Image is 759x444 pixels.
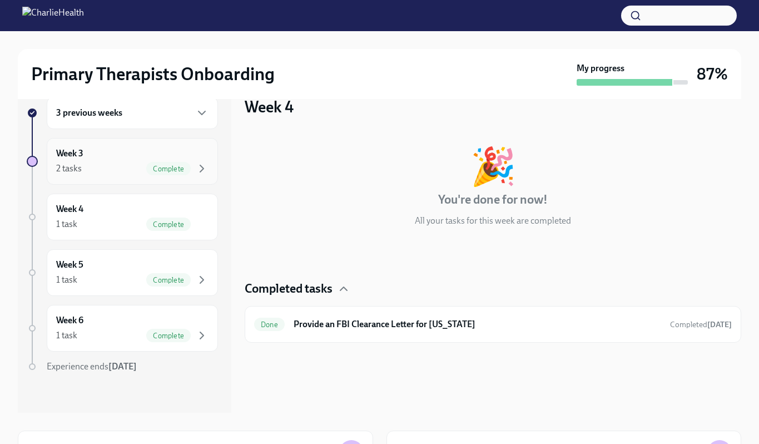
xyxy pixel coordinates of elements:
a: Week 41 taskComplete [27,194,218,240]
div: Completed tasks [245,280,741,297]
div: 1 task [56,274,77,286]
h6: Week 4 [56,203,83,215]
div: 3 previous weeks [47,97,218,129]
div: 2 tasks [56,162,82,175]
h3: Week 4 [245,97,294,117]
p: All your tasks for this week are completed [415,215,571,227]
a: Week 51 taskComplete [27,249,218,296]
span: Complete [146,276,191,284]
h6: Week 5 [56,259,83,271]
h3: 87% [697,64,728,84]
div: 1 task [56,329,77,342]
span: Complete [146,220,191,229]
div: 1 task [56,218,77,230]
h2: Primary Therapists Onboarding [31,63,275,85]
span: Completed [670,320,732,329]
h6: Week 6 [56,314,83,327]
span: August 14th, 2025 08:04 [670,319,732,330]
h6: Provide an FBI Clearance Letter for [US_STATE] [294,318,661,330]
h6: 3 previous weeks [56,107,122,119]
span: Done [254,320,285,329]
span: Complete [146,165,191,173]
span: Complete [146,332,191,340]
strong: My progress [577,62,624,75]
h4: Completed tasks [245,280,333,297]
a: DoneProvide an FBI Clearance Letter for [US_STATE]Completed[DATE] [254,315,732,333]
h4: You're done for now! [438,191,548,208]
a: Week 32 tasksComplete [27,138,218,185]
span: Experience ends [47,361,137,372]
h6: Week 3 [56,147,83,160]
strong: [DATE] [108,361,137,372]
div: 🎉 [470,148,516,185]
a: Week 61 taskComplete [27,305,218,352]
img: CharlieHealth [22,7,84,24]
strong: [DATE] [707,320,732,329]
